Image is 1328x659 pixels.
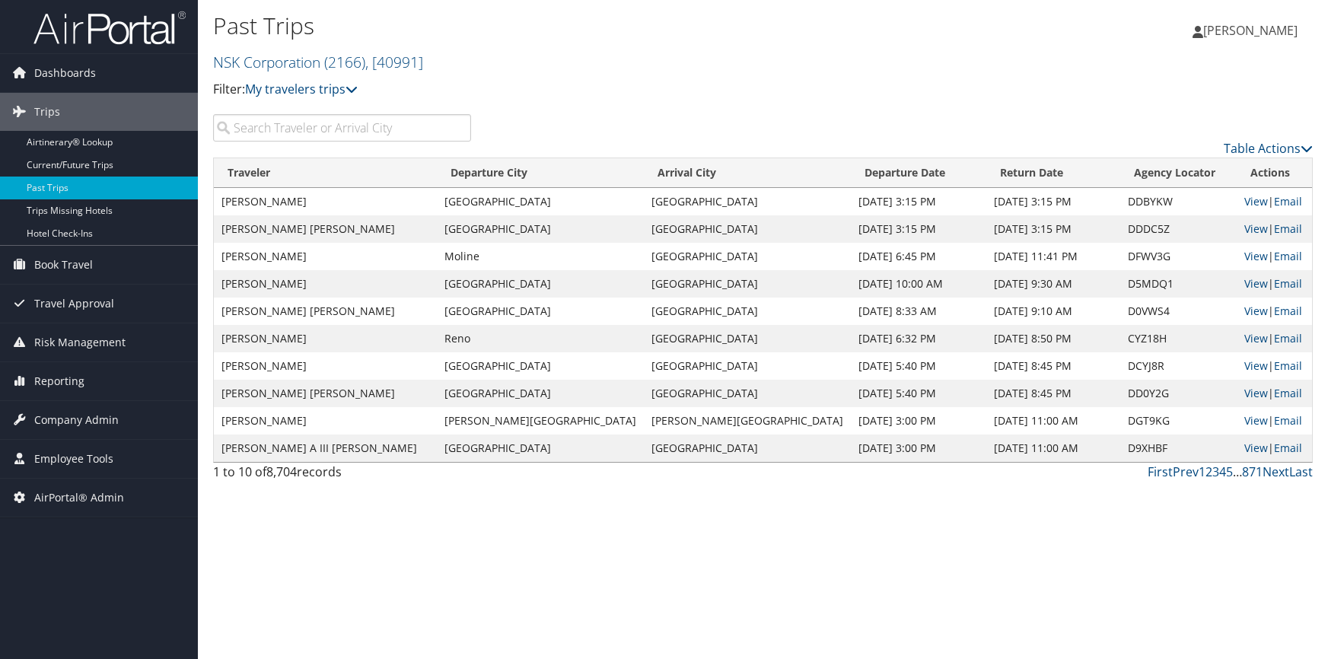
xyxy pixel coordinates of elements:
td: [GEOGRAPHIC_DATA] [644,435,851,462]
a: 4 [1219,463,1226,480]
td: [GEOGRAPHIC_DATA] [644,188,851,215]
a: Last [1289,463,1313,480]
td: | [1237,243,1312,270]
a: Email [1274,331,1302,345]
a: Email [1274,358,1302,373]
div: 1 to 10 of records [213,463,471,489]
a: View [1244,413,1268,428]
td: [DATE] 3:15 PM [851,188,986,215]
td: D5MDQ1 [1120,270,1237,298]
a: Email [1274,441,1302,455]
td: DCYJ8R [1120,352,1237,380]
a: Next [1263,463,1289,480]
input: Search Traveler or Arrival City [213,114,471,142]
a: View [1244,331,1268,345]
a: Email [1274,304,1302,318]
th: Actions [1237,158,1312,188]
td: | [1237,435,1312,462]
a: View [1244,194,1268,209]
th: Departure City: activate to sort column ascending [437,158,644,188]
td: [PERSON_NAME][GEOGRAPHIC_DATA] [437,407,644,435]
td: DGT9KG [1120,407,1237,435]
td: | [1237,270,1312,298]
a: 871 [1242,463,1263,480]
span: Employee Tools [34,440,113,478]
a: 1 [1199,463,1205,480]
span: Book Travel [34,246,93,284]
td: [DATE] 8:33 AM [851,298,986,325]
th: Return Date: activate to sort column ascending [986,158,1120,188]
td: Moline [437,243,644,270]
th: Traveler: activate to sort column ascending [214,158,437,188]
td: [DATE] 3:15 PM [851,215,986,243]
span: 8,704 [266,463,297,480]
td: [GEOGRAPHIC_DATA] [437,435,644,462]
a: Email [1274,276,1302,291]
td: [PERSON_NAME] [214,188,437,215]
a: Email [1274,221,1302,236]
a: Email [1274,249,1302,263]
td: [PERSON_NAME] A III [PERSON_NAME] [214,435,437,462]
td: [DATE] 8:45 PM [986,380,1120,407]
p: Filter: [213,80,946,100]
td: [GEOGRAPHIC_DATA] [644,243,851,270]
td: [DATE] 6:45 PM [851,243,986,270]
th: Arrival City: activate to sort column ascending [644,158,851,188]
td: Reno [437,325,644,352]
td: [DATE] 9:10 AM [986,298,1120,325]
td: DFWV3G [1120,243,1237,270]
td: [PERSON_NAME] [PERSON_NAME] [214,298,437,325]
span: [PERSON_NAME] [1203,22,1298,39]
a: View [1244,304,1268,318]
th: Agency Locator: activate to sort column ascending [1120,158,1237,188]
a: Prev [1173,463,1199,480]
a: View [1244,276,1268,291]
a: View [1244,358,1268,373]
a: NSK Corporation [213,52,423,72]
a: View [1244,221,1268,236]
td: DD0Y2G [1120,380,1237,407]
td: [GEOGRAPHIC_DATA] [437,380,644,407]
td: | [1237,352,1312,380]
td: [GEOGRAPHIC_DATA] [437,352,644,380]
span: AirPortal® Admin [34,479,124,517]
span: Trips [34,93,60,131]
td: [GEOGRAPHIC_DATA] [437,270,644,298]
a: Email [1274,386,1302,400]
td: [DATE] 8:45 PM [986,352,1120,380]
span: … [1233,463,1242,480]
td: [GEOGRAPHIC_DATA] [644,270,851,298]
td: | [1237,215,1312,243]
td: [DATE] 3:00 PM [851,435,986,462]
td: | [1237,298,1312,325]
a: Email [1274,413,1302,428]
td: [GEOGRAPHIC_DATA] [644,352,851,380]
td: [DATE] 6:32 PM [851,325,986,352]
td: [GEOGRAPHIC_DATA] [644,298,851,325]
td: [GEOGRAPHIC_DATA] [437,215,644,243]
h1: Past Trips [213,10,946,42]
td: | [1237,188,1312,215]
td: DDDC5Z [1120,215,1237,243]
td: [DATE] 11:00 AM [986,435,1120,462]
td: D0VWS4 [1120,298,1237,325]
span: Risk Management [34,323,126,361]
td: [DATE] 3:00 PM [851,407,986,435]
td: [GEOGRAPHIC_DATA] [644,325,851,352]
a: [PERSON_NAME] [1193,8,1313,53]
td: [DATE] 10:00 AM [851,270,986,298]
td: | [1237,380,1312,407]
span: ( 2166 ) [324,52,365,72]
a: First [1148,463,1173,480]
span: , [ 40991 ] [365,52,423,72]
td: DDBYKW [1120,188,1237,215]
span: Dashboards [34,54,96,92]
td: [DATE] 3:15 PM [986,215,1120,243]
td: [PERSON_NAME] [214,325,437,352]
td: [DATE] 5:40 PM [851,380,986,407]
span: Reporting [34,362,84,400]
td: | [1237,325,1312,352]
td: [PERSON_NAME][GEOGRAPHIC_DATA] [644,407,851,435]
a: Table Actions [1224,140,1313,157]
span: Travel Approval [34,285,114,323]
